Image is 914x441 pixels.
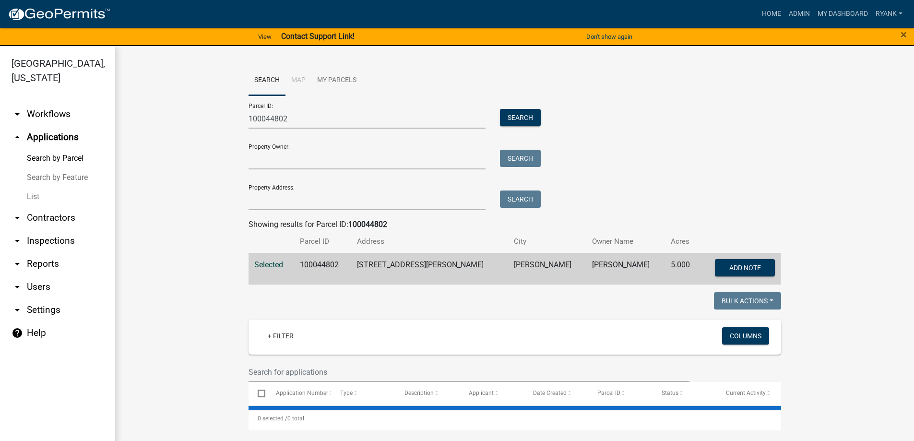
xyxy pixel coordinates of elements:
[12,304,23,316] i: arrow_drop_down
[901,28,907,41] span: ×
[469,390,494,396] span: Applicant
[258,415,287,422] span: 0 selected /
[814,5,872,23] a: My Dashboard
[249,219,781,230] div: Showing results for Parcel ID:
[249,406,781,430] div: 0 total
[348,220,387,229] strong: 100044802
[586,230,665,253] th: Owner Name
[901,29,907,40] button: Close
[12,258,23,270] i: arrow_drop_down
[294,230,351,253] th: Parcel ID
[665,230,700,253] th: Acres
[662,390,678,396] span: Status
[351,230,508,253] th: Address
[588,382,653,405] datatable-header-cell: Parcel ID
[351,253,508,285] td: [STREET_ADDRESS][PERSON_NAME]
[249,362,690,382] input: Search for applications
[254,260,283,269] a: Selected
[249,65,285,96] a: Search
[665,253,700,285] td: 5.000
[872,5,906,23] a: RyanK
[582,29,636,45] button: Don't show again
[12,131,23,143] i: arrow_drop_up
[276,390,328,396] span: Application Number
[717,382,781,405] datatable-header-cell: Current Activity
[12,108,23,120] i: arrow_drop_down
[714,292,781,310] button: Bulk Actions
[586,253,665,285] td: [PERSON_NAME]
[260,327,301,345] a: + Filter
[267,382,331,405] datatable-header-cell: Application Number
[294,253,351,285] td: 100044802
[508,230,586,253] th: City
[395,382,460,405] datatable-header-cell: Description
[12,327,23,339] i: help
[254,29,275,45] a: View
[524,382,588,405] datatable-header-cell: Date Created
[460,382,524,405] datatable-header-cell: Applicant
[715,259,775,276] button: Add Note
[12,281,23,293] i: arrow_drop_down
[597,390,620,396] span: Parcel ID
[500,109,541,126] button: Search
[722,327,769,345] button: Columns
[653,382,717,405] datatable-header-cell: Status
[500,191,541,208] button: Search
[12,235,23,247] i: arrow_drop_down
[726,390,766,396] span: Current Activity
[500,150,541,167] button: Search
[758,5,785,23] a: Home
[12,212,23,224] i: arrow_drop_down
[331,382,395,405] datatable-header-cell: Type
[729,263,761,271] span: Add Note
[340,390,353,396] span: Type
[311,65,362,96] a: My Parcels
[281,32,355,41] strong: Contact Support Link!
[533,390,567,396] span: Date Created
[785,5,814,23] a: Admin
[404,390,434,396] span: Description
[249,382,267,405] datatable-header-cell: Select
[508,253,586,285] td: [PERSON_NAME]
